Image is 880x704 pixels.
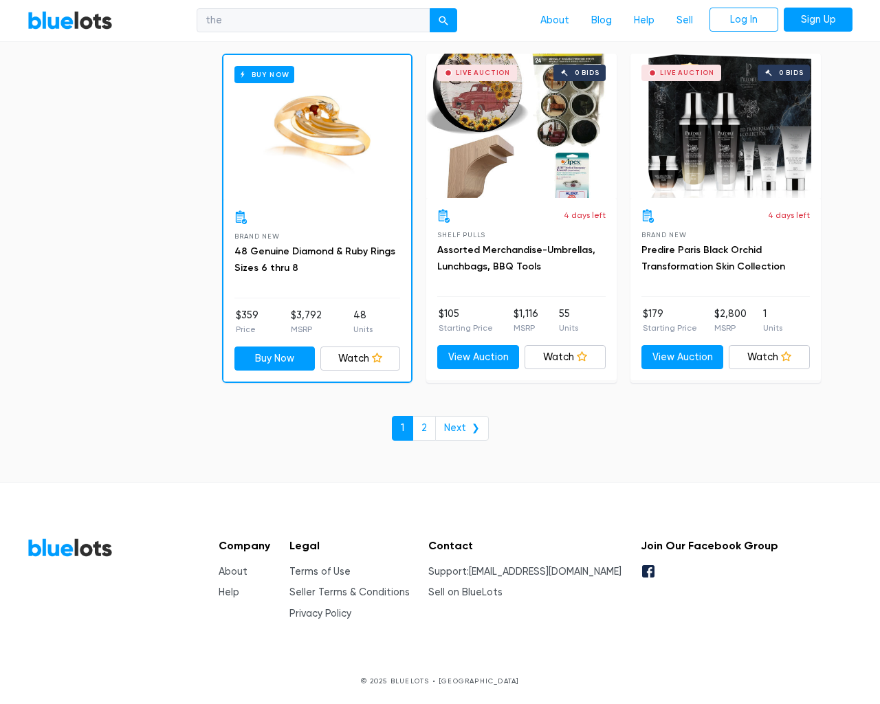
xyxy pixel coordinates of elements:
a: About [529,8,580,34]
span: Shelf Pulls [437,231,485,239]
li: $359 [236,308,258,335]
p: 4 days left [768,209,810,221]
a: 2 [412,416,436,441]
li: $1,116 [514,307,538,334]
p: MSRP [291,323,322,335]
p: Starting Price [643,322,697,334]
a: Help [623,8,665,34]
p: MSRP [514,322,538,334]
a: View Auction [437,345,519,370]
li: 55 [559,307,578,334]
h5: Company [219,539,270,552]
p: MSRP [714,322,747,334]
a: Live Auction 0 bids [630,54,821,198]
a: Watch [525,345,606,370]
a: Watch [320,346,401,371]
li: $2,800 [714,307,747,334]
li: $3,792 [291,308,322,335]
h5: Contact [428,539,621,552]
a: Privacy Policy [289,608,351,619]
li: 48 [353,308,373,335]
a: About [219,566,247,577]
a: Assorted Merchandise-Umbrellas, Lunchbags, BBQ Tools [437,244,595,272]
a: BlueLots [27,538,113,558]
a: Watch [729,345,811,370]
a: View Auction [641,345,723,370]
a: 1 [392,416,413,441]
p: Price [236,323,258,335]
a: Buy Now [234,346,315,371]
a: Terms of Use [289,566,351,577]
a: Next ❯ [435,416,489,441]
li: $105 [439,307,493,334]
p: 4 days left [564,209,606,221]
div: Live Auction [660,69,714,76]
span: Brand New [234,232,279,240]
a: Sign Up [784,8,852,32]
a: Buy Now [223,55,411,199]
a: BlueLots [27,10,113,30]
div: 0 bids [575,69,599,76]
h6: Buy Now [234,66,294,83]
p: Units [559,322,578,334]
a: [EMAIL_ADDRESS][DOMAIN_NAME] [469,566,621,577]
a: Log In [709,8,778,32]
a: Predire Paris Black Orchid Transformation Skin Collection [641,244,785,272]
div: 0 bids [779,69,804,76]
a: 48 Genuine Diamond & Ruby Rings Sizes 6 thru 8 [234,245,395,274]
p: © 2025 BLUELOTS • [GEOGRAPHIC_DATA] [27,676,852,686]
input: Search for inventory [197,8,430,33]
a: Live Auction 0 bids [426,54,617,198]
h5: Legal [289,539,410,552]
a: Sell on BlueLots [428,586,503,598]
span: Brand New [641,231,686,239]
a: Sell [665,8,704,34]
li: 1 [763,307,782,334]
a: Help [219,586,239,598]
h5: Join Our Facebook Group [641,539,778,552]
div: Live Auction [456,69,510,76]
p: Units [353,323,373,335]
p: Starting Price [439,322,493,334]
a: Seller Terms & Conditions [289,586,410,598]
li: Support: [428,564,621,580]
a: Blog [580,8,623,34]
p: Units [763,322,782,334]
li: $179 [643,307,697,334]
